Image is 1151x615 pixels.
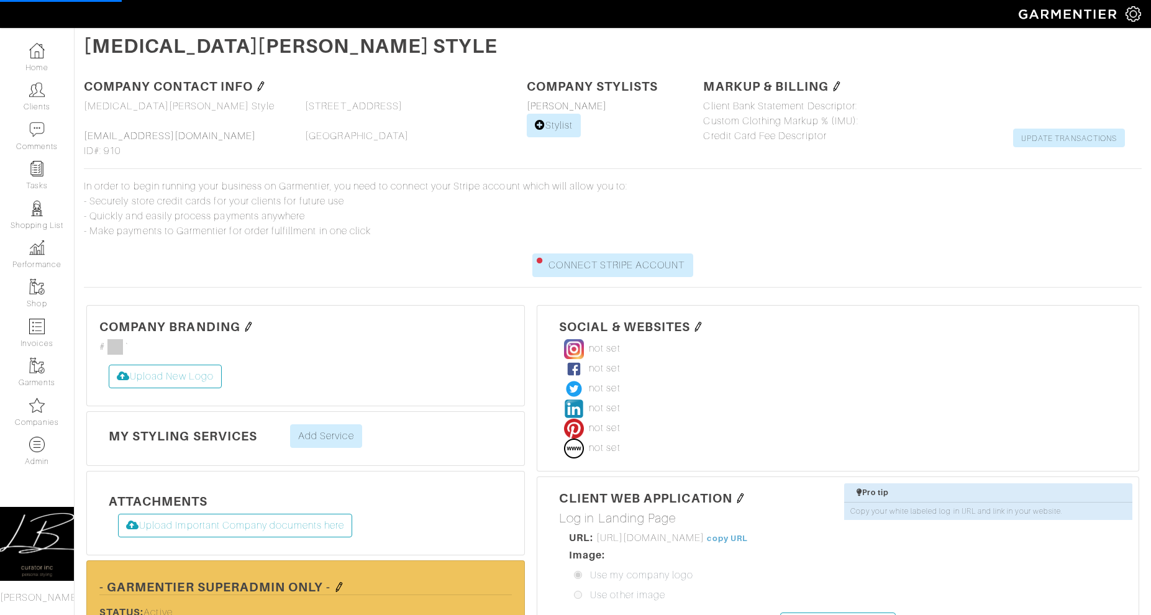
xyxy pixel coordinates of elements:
[693,322,703,332] img: pen-cf24a1663064a2ec1b9c1bd2387e9de7a2fa800b781884d57f21acf72779bad2.png
[564,399,584,419] img: linkedin-d037f5688c3efc26aa711fca27d2530e9b4315c93c202ca79e62a18a10446be8.png
[290,424,362,448] a: Add Service
[589,341,620,356] span: not set
[305,129,409,143] span: [GEOGRAPHIC_DATA]
[832,81,842,91] img: pen-cf24a1663064a2ec1b9c1bd2387e9de7a2fa800b781884d57f21acf72779bad2.png
[84,143,121,158] span: ID#: 910
[118,514,352,537] label: Upload Important Company documents here
[29,240,45,255] img: graph-8b7af3c665d003b59727f371ae50e7771705bf0c487971e6e97d053d13c5068d.png
[29,319,45,334] img: orders-icon-0abe47150d42831381b5fb84f609e132dff9fe21cb692f30cb5eec754e2cba89.png
[590,568,693,583] label: Use my company logo
[84,34,1142,58] h2: [MEDICAL_DATA][PERSON_NAME] Style
[29,398,45,413] img: companies-icon-14a0f246c7e91f24465de634b560f0151b0cc5c9ce11af5fac52e6d7d6371812.png
[29,358,45,373] img: garments-icon-b7da505a4dc4fd61783c78ac3ca0ef83fa9d6f193b1c9dc38574b1d14d53ca28.png
[29,122,45,137] img: comment-icon-a0a6a9ef722e966f86d9cbdc48e553b5cf19dbc54f86b18d962a5391bc8f6eb6.png
[589,401,620,416] span: not set
[694,99,915,114] div: Client Bank Statement Descriptor:
[703,79,829,93] span: Markup & Billing
[844,503,1132,520] div: Copy your white labeled log in URL and link in your website.
[569,549,605,561] span: Image:
[564,339,584,359] img: instagram-ca3bc792a033a2c9429fd021af625c3049b16be64d72d12f1b3be3ecbc60b429.png
[590,588,665,603] label: Use other image
[532,253,693,277] a: CONNECT STRIPE ACCOUNT
[1012,3,1126,25] img: garmentier-logo-header-white-b43fb05a5012e4ada735d5af1a66efaba907eab6374d6393d1fbf88cb4ef424d.png
[84,79,253,93] span: Company Contact Info
[707,534,747,543] a: copy URL
[527,101,607,112] a: [PERSON_NAME]
[305,99,403,114] span: [STREET_ADDRESS]
[564,439,584,458] img: website-7c1d345177191472bde3b385a3dfc09e683c6cc9c740836e1c7612723a46e372.png
[29,437,45,452] img: custom-products-icon-6973edde1b6c6774590e2ad28d3d057f2f42decad08aa0e48061009ba2575b3a.png
[109,429,257,443] span: My Styling Services
[564,359,584,379] img: facebook-317dd1732a6ad44248c5b87731f7b9da87357f1ebddc45d2c594e0cd8ab5f9a2.png
[84,130,256,142] a: [EMAIL_ADDRESS][DOMAIN_NAME]
[334,582,344,592] img: pen-cf24a1663064a2ec1b9c1bd2387e9de7a2fa800b781884d57f21acf72779bad2.png
[243,322,253,332] img: pen-cf24a1663064a2ec1b9c1bd2387e9de7a2fa800b781884d57f21acf72779bad2.png
[99,319,240,334] span: Company Branding
[256,81,266,91] img: pen-cf24a1663064a2ec1b9c1bd2387e9de7a2fa800b781884d57f21acf72779bad2.png
[84,99,275,114] span: [MEDICAL_DATA][PERSON_NAME] Style
[857,487,1126,498] div: Pro tip
[527,114,581,137] a: Stylist
[589,440,620,455] span: not set
[29,82,45,98] img: clients-icon-6bae9207a08558b7cb47a8932f037763ab4055f8c8b6bfacd5dc20c3e0201464.png
[569,532,593,544] span: URL:
[99,339,105,354] span: #
[694,129,915,147] div: Credit Card Fee Descriptor
[1013,129,1125,147] a: UPDATE TRANSACTIONS
[109,494,208,508] span: Attachments
[589,421,620,435] span: not set
[29,201,45,216] img: stylists-icon-eb353228a002819b7ec25b43dbf5f0378dd9e0616d9560372ff212230b889e62.png
[99,339,512,355] div: `
[29,43,45,58] img: dashboard-icon-dbcd8f5a0b271acd01030246c82b418ddd0df26cd7fceb0bd07c9910d44c42f6.png
[1126,6,1141,22] img: gear-icon-white-bd11855cb880d31180b6d7d6211b90ccbf57a29d726f0c71d8c61bd08dd39cc2.png
[559,491,732,505] span: Сlient Web Application
[589,381,620,396] span: not set
[564,379,584,399] img: twitter-e883f9cd8240719afd50c0ee89db83673970c87530b2143747009cad9852be48.png
[564,419,584,439] img: pinterest-17a07f8e48f40589751b57ff18201fc99a9eae9d7246957fa73960b728dbe378.png
[527,79,658,93] span: Company Stylists
[559,511,1117,526] h5: Log in Landing Page
[75,158,1151,277] div: In order to begin running your business on Garmentier, you need to connect your Stripe account wh...
[589,361,620,376] span: not set
[99,580,331,594] span: - Garmentier SuperAdmin only -
[735,493,745,503] img: pen-cf24a1663064a2ec1b9c1bd2387e9de7a2fa800b781884d57f21acf72779bad2.png
[29,161,45,176] img: reminder-icon-8004d30b9f0a5d33ae49ab947aed9ed385cf756f9e5892f1edd6e32f2345188e.png
[109,365,222,388] label: Upload New Logo
[694,114,915,129] div: Custom Clothing Markup % (IMU):
[559,319,690,334] span: Social & Websites
[29,279,45,294] img: garments-icon-b7da505a4dc4fd61783c78ac3ca0ef83fa9d6f193b1c9dc38574b1d14d53ca28.png
[596,532,705,544] span: [URL][DOMAIN_NAME]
